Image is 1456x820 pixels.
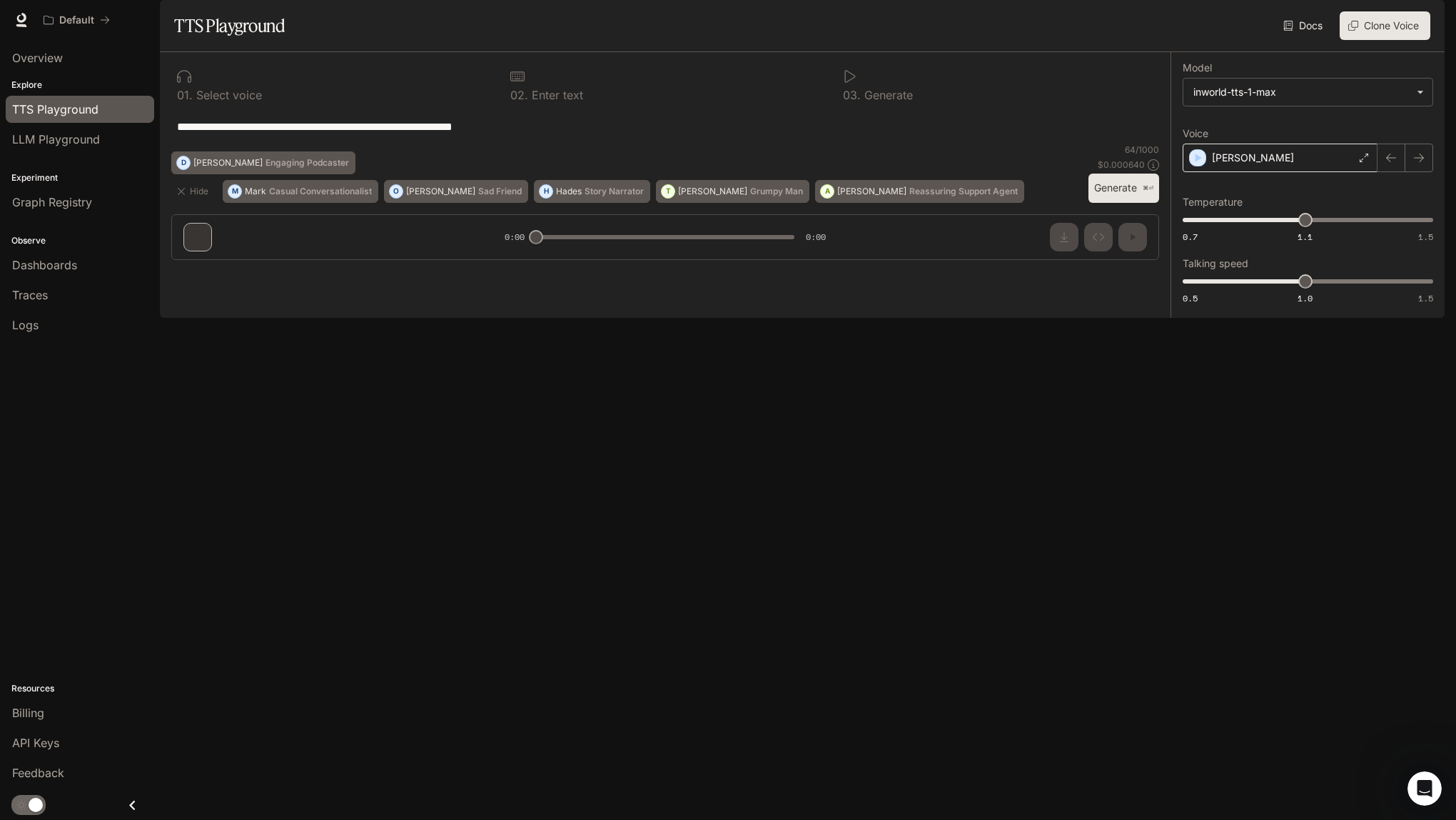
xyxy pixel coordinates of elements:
div: inworld-tts-1-max [1193,85,1410,99]
div: O [390,180,403,203]
button: A[PERSON_NAME]Reassuring Support Agent [815,180,1024,203]
p: ⌘⏎ [1143,184,1153,193]
h1: TTS Playground [174,11,285,40]
button: Hide [171,180,217,203]
p: Grumpy Man [750,187,803,196]
p: Default [59,14,94,26]
span: 1.1 [1298,231,1313,243]
button: All workspaces [37,6,116,34]
p: Voice [1183,129,1208,139]
p: Engaging Podcaster [266,159,349,167]
div: H [540,180,552,203]
span: 1.5 [1418,292,1433,304]
div: T [662,180,674,203]
p: Mark [245,187,266,196]
button: Clone Voice [1340,11,1430,40]
p: [PERSON_NAME] [678,187,747,196]
p: $ 0.000640 [1098,159,1145,171]
button: MMarkCasual Conversationalist [223,180,378,203]
button: Generate⌘⏎ [1088,174,1159,203]
p: 64 / 1000 [1125,144,1159,156]
button: T[PERSON_NAME]Grumpy Man [656,180,809,203]
p: Model [1183,63,1212,73]
span: 1.5 [1418,231,1433,243]
p: Hades [556,187,582,196]
span: 0.5 [1183,292,1198,304]
a: Docs [1280,11,1328,40]
p: [PERSON_NAME] [406,187,475,196]
p: Casual Conversationalist [269,187,372,196]
p: Temperature [1183,197,1243,207]
p: Sad Friend [478,187,522,196]
button: D[PERSON_NAME]Engaging Podcaster [171,151,355,174]
iframe: Intercom live chat [1407,771,1442,806]
div: M [228,180,241,203]
p: Story Narrator [585,187,644,196]
p: Talking speed [1183,259,1248,269]
span: 0.7 [1183,231,1198,243]
p: [PERSON_NAME] [193,159,263,167]
p: Reassuring Support Agent [909,187,1018,196]
button: HHadesStory Narrator [534,180,650,203]
p: 0 2 . [510,89,528,101]
p: 0 1 . [177,89,193,101]
div: A [821,180,834,203]
button: O[PERSON_NAME]Sad Friend [384,180,528,203]
div: inworld-tts-1-max [1183,79,1432,106]
span: 1.0 [1298,292,1313,304]
p: [PERSON_NAME] [1212,151,1294,165]
p: Enter text [528,89,583,101]
p: 0 3 . [843,89,861,101]
div: D [177,151,190,174]
p: Select voice [193,89,262,101]
p: [PERSON_NAME] [837,187,906,196]
p: Generate [861,89,913,101]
